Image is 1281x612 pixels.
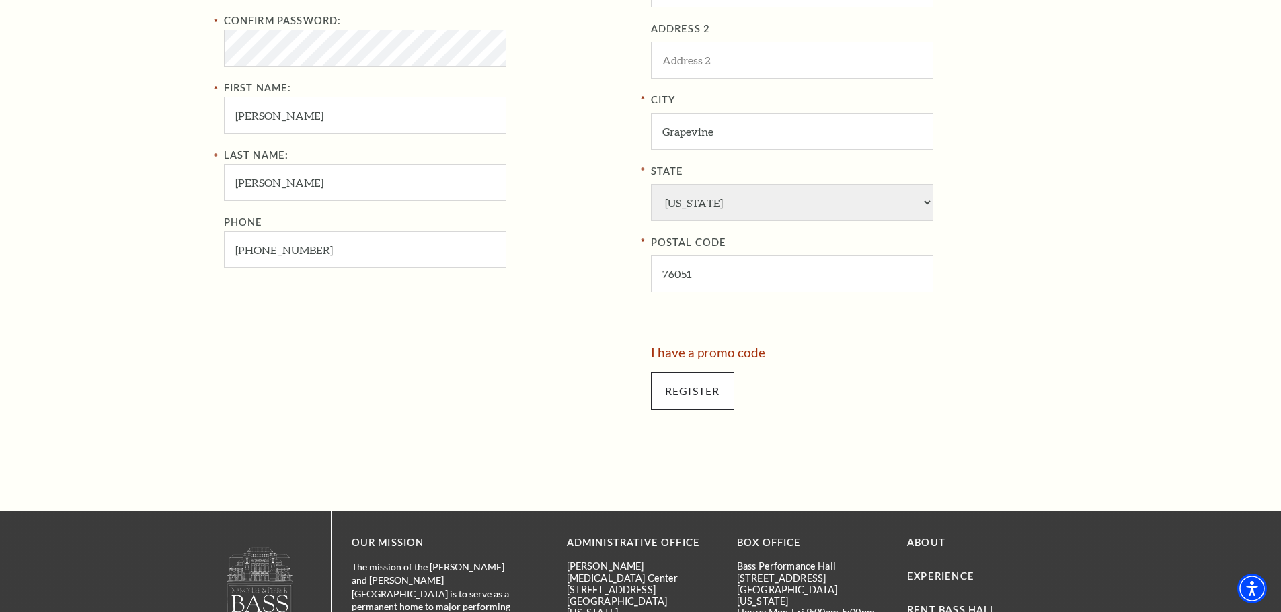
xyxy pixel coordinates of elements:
[567,584,717,595] p: [STREET_ADDRESS]
[651,345,765,360] a: I have a promo code
[907,537,945,548] a: About
[737,584,887,607] p: [GEOGRAPHIC_DATA][US_STATE]
[737,572,887,584] p: [STREET_ADDRESS]
[651,113,933,150] input: City
[224,15,342,26] label: Confirm Password:
[651,163,1058,180] label: State
[651,255,933,292] input: POSTAL CODE
[567,560,717,584] p: [PERSON_NAME][MEDICAL_DATA] Center
[651,21,1058,38] label: ADDRESS 2
[651,234,1058,251] label: POSTAL CODE
[737,535,887,552] p: BOX OFFICE
[907,570,974,582] a: Experience
[224,149,289,161] label: Last Name:
[352,535,520,552] p: OUR MISSION
[651,92,1058,109] label: City
[651,372,734,410] input: Submit button
[1237,574,1267,603] div: Accessibility Menu
[567,535,717,552] p: Administrative Office
[224,216,263,228] label: Phone
[651,42,933,79] input: ADDRESS 2
[224,82,292,93] label: First Name:
[737,560,887,572] p: Bass Performance Hall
